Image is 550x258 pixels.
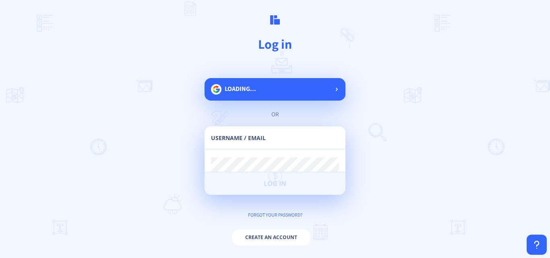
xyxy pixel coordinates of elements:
[270,15,280,25] img: logo.svg
[213,110,337,118] div: or
[232,229,310,246] button: Create an account
[205,211,345,219] div: forgot your password?
[264,180,286,187] span: Log in
[205,172,345,195] button: Log in
[41,35,509,52] h1: Log in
